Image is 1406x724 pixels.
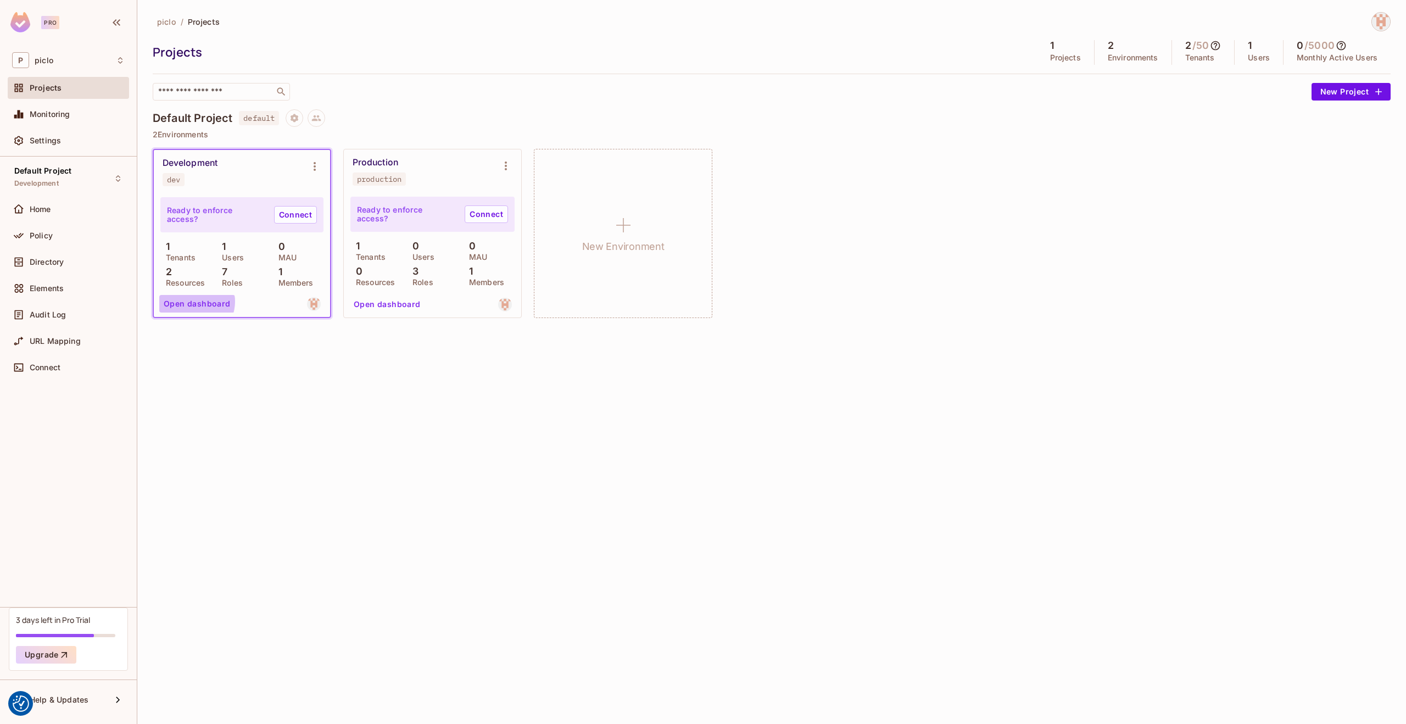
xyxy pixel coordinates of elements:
[163,158,217,169] div: Development
[14,179,59,188] span: Development
[1248,53,1270,62] p: Users
[350,278,395,287] p: Resources
[13,695,29,712] img: Revisit consent button
[30,110,70,119] span: Monitoring
[30,363,60,372] span: Connect
[307,297,321,311] img: liam@piclo.energy
[35,56,53,65] span: Workspace: piclo
[13,695,29,712] button: Consent Preferences
[30,83,62,92] span: Projects
[30,310,66,319] span: Audit Log
[160,253,196,262] p: Tenants
[16,646,76,664] button: Upgrade
[1304,40,1335,51] h5: / 5000
[159,295,235,313] button: Open dashboard
[216,266,227,277] p: 7
[160,241,170,252] p: 1
[353,157,398,168] div: Production
[1192,40,1209,51] h5: / 50
[30,695,88,704] span: Help & Updates
[167,206,265,224] p: Ready to enforce access?
[273,253,297,262] p: MAU
[407,253,434,261] p: Users
[41,16,59,29] div: Pro
[181,16,183,27] li: /
[153,112,232,125] h4: Default Project
[1050,53,1081,62] p: Projects
[464,278,504,287] p: Members
[30,337,81,346] span: URL Mapping
[357,175,401,183] div: production
[30,231,53,240] span: Policy
[407,278,433,287] p: Roles
[216,253,244,262] p: Users
[160,279,205,287] p: Resources
[1372,13,1390,31] img: Liam Taylor
[350,266,362,277] p: 0
[1312,83,1391,101] button: New Project
[1108,53,1158,62] p: Environments
[1108,40,1114,51] h5: 2
[239,111,279,125] span: default
[216,241,226,252] p: 1
[16,615,90,625] div: 3 days left in Pro Trial
[1297,40,1303,51] h5: 0
[350,253,386,261] p: Tenants
[30,136,61,145] span: Settings
[286,115,303,125] span: Project settings
[350,241,360,252] p: 1
[30,284,64,293] span: Elements
[464,241,476,252] p: 0
[30,258,64,266] span: Directory
[1297,53,1377,62] p: Monthly Active Users
[349,296,425,313] button: Open dashboard
[273,279,314,287] p: Members
[14,166,71,175] span: Default Project
[465,205,508,223] a: Connect
[304,155,326,177] button: Environment settings
[216,279,243,287] p: Roles
[357,205,456,223] p: Ready to enforce access?
[153,130,1391,139] p: 2 Environments
[153,44,1031,60] div: Projects
[167,175,180,184] div: dev
[273,266,282,277] p: 1
[1248,40,1252,51] h5: 1
[464,253,487,261] p: MAU
[495,155,517,177] button: Environment settings
[157,16,176,27] span: piclo
[498,298,512,311] img: liam@piclo.energy
[464,266,473,277] p: 1
[30,205,51,214] span: Home
[1185,40,1191,51] h5: 2
[274,206,317,224] a: Connect
[1185,53,1215,62] p: Tenants
[407,266,419,277] p: 3
[12,52,29,68] span: P
[188,16,220,27] span: Projects
[407,241,419,252] p: 0
[1050,40,1054,51] h5: 1
[160,266,172,277] p: 2
[273,241,285,252] p: 0
[582,238,665,255] h1: New Environment
[10,12,30,32] img: SReyMgAAAABJRU5ErkJggg==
